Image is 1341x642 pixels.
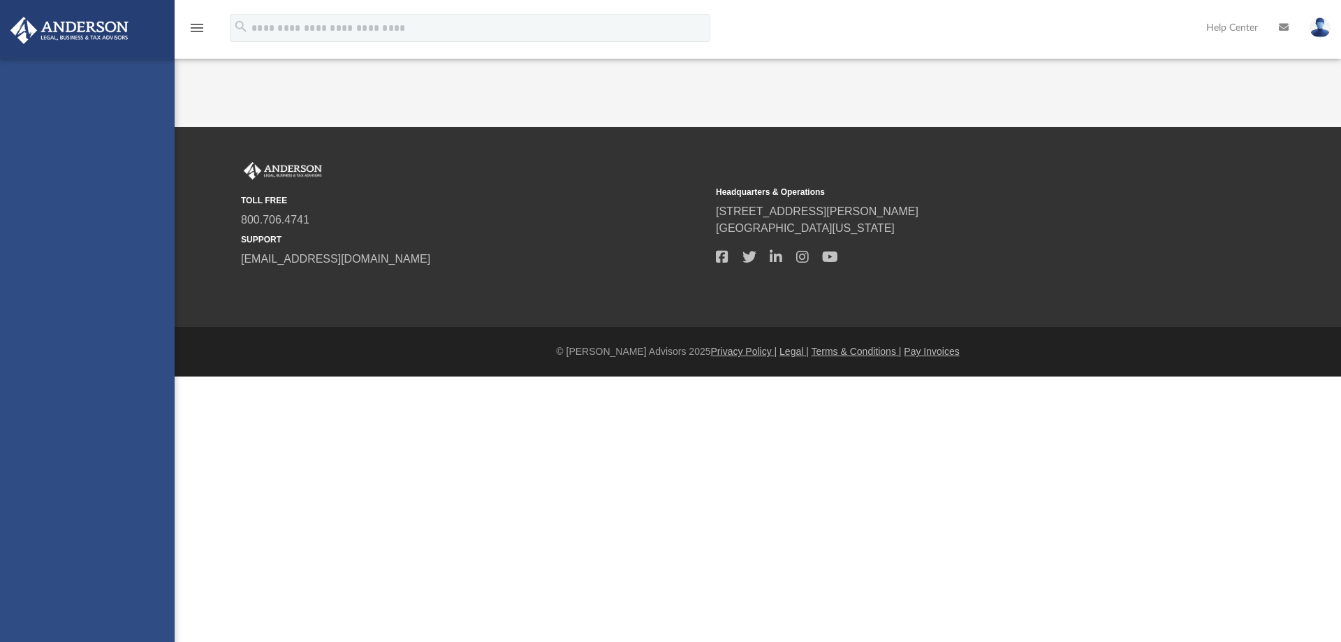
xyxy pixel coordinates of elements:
a: [EMAIL_ADDRESS][DOMAIN_NAME] [241,253,430,265]
small: TOLL FREE [241,194,706,207]
a: menu [189,27,205,36]
a: 800.706.4741 [241,214,309,226]
div: © [PERSON_NAME] Advisors 2025 [175,344,1341,359]
img: Anderson Advisors Platinum Portal [6,17,133,44]
img: User Pic [1310,17,1331,38]
a: Legal | [779,346,809,357]
a: [GEOGRAPHIC_DATA][US_STATE] [716,222,895,234]
a: Privacy Policy | [711,346,777,357]
a: [STREET_ADDRESS][PERSON_NAME] [716,205,918,217]
small: SUPPORT [241,233,706,246]
img: Anderson Advisors Platinum Portal [241,162,325,180]
small: Headquarters & Operations [716,186,1181,198]
i: search [233,19,249,34]
a: Pay Invoices [904,346,959,357]
a: Terms & Conditions | [812,346,902,357]
i: menu [189,20,205,36]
